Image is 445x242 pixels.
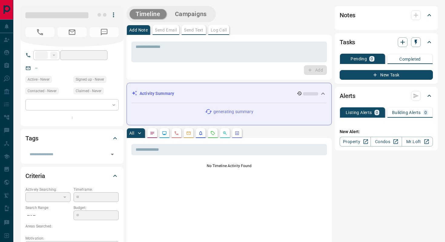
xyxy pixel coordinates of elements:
[74,205,119,210] p: Budget:
[129,28,148,32] p: Add Note
[140,90,174,97] p: Activity Summary
[424,110,427,115] p: 0
[169,9,213,19] button: Campaigns
[340,137,371,146] a: Property
[150,131,155,136] svg: Notes
[340,70,433,80] button: New Task
[25,187,71,192] p: Actively Searching:
[210,131,215,136] svg: Requests
[198,131,203,136] svg: Listing Alerts
[90,27,119,37] span: No Number
[392,110,421,115] p: Building Alerts
[346,110,372,115] p: Listing Alerts
[25,27,54,37] span: No Number
[186,131,191,136] svg: Emails
[371,57,373,61] p: 0
[35,66,38,70] a: --
[58,27,87,37] span: No Email
[340,35,433,49] div: Tasks
[132,88,327,99] div: Activity Summary
[340,37,355,47] h2: Tasks
[340,89,433,103] div: Alerts
[25,131,119,146] div: Tags
[213,109,253,115] p: generating summary
[129,131,134,135] p: All
[399,57,421,61] p: Completed
[108,150,117,159] button: Open
[371,137,402,146] a: Condos
[25,205,71,210] p: Search Range:
[25,169,119,183] div: Criteria
[340,91,355,101] h2: Alerts
[131,163,327,169] p: No Timeline Activity Found
[130,9,166,19] button: Timeline
[25,236,119,241] p: Motivation:
[25,171,45,181] h2: Criteria
[28,88,57,94] span: Contacted - Never
[351,57,367,61] p: Pending
[76,88,101,94] span: Claimed - Never
[376,110,378,115] p: 0
[28,76,50,82] span: Active - Never
[222,131,227,136] svg: Opportunities
[340,10,355,20] h2: Notes
[76,76,104,82] span: Signed up - Never
[25,133,38,143] h2: Tags
[235,131,239,136] svg: Agent Actions
[25,224,119,229] p: Areas Searched:
[25,210,71,220] p: -- - --
[74,187,119,192] p: Timeframe:
[402,137,433,146] a: Mr.Loft
[340,129,433,135] p: New Alert:
[340,8,433,22] div: Notes
[162,131,167,136] svg: Lead Browsing Activity
[174,131,179,136] svg: Calls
